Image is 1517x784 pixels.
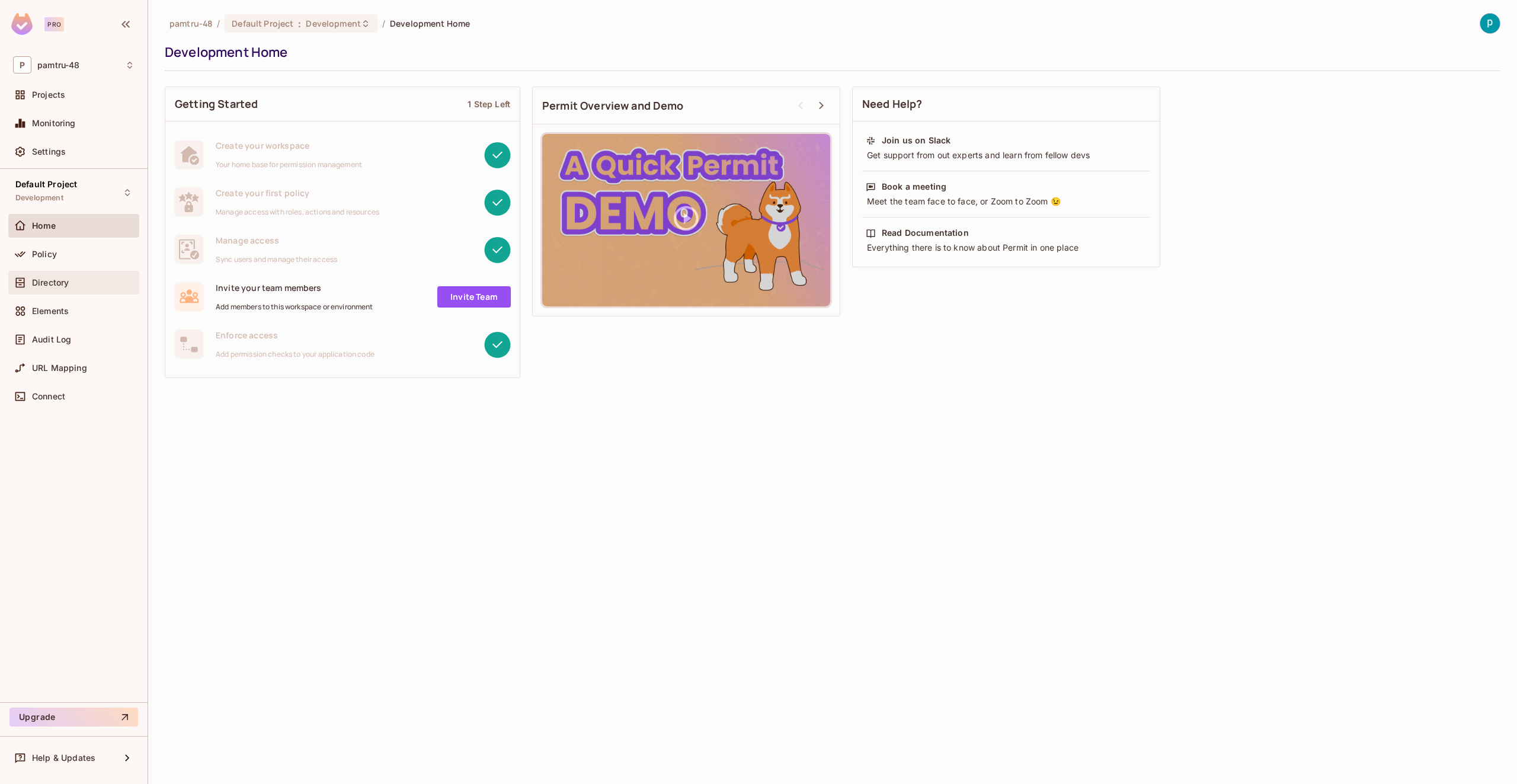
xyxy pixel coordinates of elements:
[382,18,385,29] li: /
[32,119,76,128] span: Monitoring
[216,207,379,217] span: Manage access with roles, actions and resources
[15,193,63,203] span: Development
[1480,14,1500,33] img: pamtru
[37,60,79,70] span: Workspace: pamtru-48
[297,19,302,28] span: :
[32,90,65,100] span: Projects
[32,335,71,344] span: Audit Log
[216,282,373,293] span: Invite your team members
[165,43,1494,61] div: Development Home
[862,97,923,111] span: Need Help?
[32,753,95,763] span: Help & Updates
[216,350,375,359] span: Add permission checks to your application code
[175,97,258,111] span: Getting Started
[15,180,77,189] span: Default Project
[437,286,511,308] a: Invite Team
[866,196,1147,207] div: Meet the team face to face, or Zoom to Zoom 😉
[44,17,64,31] div: Pro
[169,18,212,29] span: the active workspace
[216,160,362,169] span: Your home base for permission management
[216,255,337,264] span: Sync users and manage their access
[32,363,87,373] span: URL Mapping
[11,13,33,35] img: SReyMgAAAABJRU5ErkJggg==
[32,147,66,156] span: Settings
[866,149,1147,161] div: Get support from out experts and learn from fellow devs
[217,18,220,29] li: /
[13,56,31,73] span: P
[306,18,360,29] span: Development
[32,221,56,231] span: Home
[216,329,375,341] span: Enforce access
[216,187,379,199] span: Create your first policy
[9,708,138,727] button: Upgrade
[216,235,337,246] span: Manage access
[390,18,470,29] span: Development Home
[882,181,946,193] div: Book a meeting
[232,18,293,29] span: Default Project
[216,302,373,312] span: Add members to this workspace or environment
[32,392,65,401] span: Connect
[542,98,684,113] span: Permit Overview and Demo
[32,306,69,316] span: Elements
[468,98,510,110] div: 1 Step Left
[32,249,57,259] span: Policy
[216,140,362,151] span: Create your workspace
[32,278,69,287] span: Directory
[882,135,950,146] div: Join us on Slack
[882,227,969,239] div: Read Documentation
[866,242,1147,254] div: Everything there is to know about Permit in one place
